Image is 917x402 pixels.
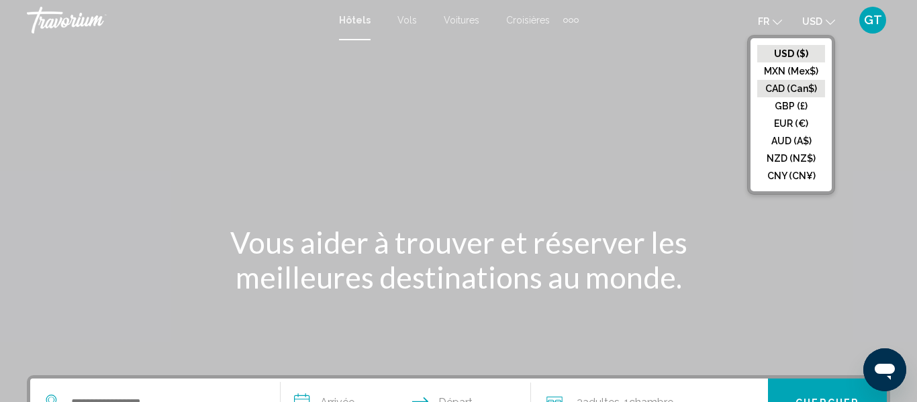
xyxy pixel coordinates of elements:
span: GT [864,13,882,27]
a: Hôtels [339,15,371,26]
button: User Menu [855,6,890,34]
button: Extra navigation items [563,9,579,31]
button: MXN (Mex$) [757,62,825,80]
a: Vols [397,15,417,26]
button: Change currency [802,11,835,31]
a: Travorium [27,7,326,34]
button: CNY (CN¥) [757,167,825,185]
button: Change language [758,11,782,31]
span: fr [758,16,769,27]
button: GBP (£) [757,97,825,115]
button: NZD (NZ$) [757,150,825,167]
button: CAD (Can$) [757,80,825,97]
a: Voitures [444,15,479,26]
button: AUD (A$) [757,132,825,150]
h1: Vous aider à trouver et réserver les meilleures destinations au monde. [207,225,710,295]
iframe: Bouton de lancement de la fenêtre de messagerie [863,348,906,391]
button: EUR (€) [757,115,825,132]
button: USD ($) [757,45,825,62]
span: USD [802,16,822,27]
a: Croisières [506,15,550,26]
